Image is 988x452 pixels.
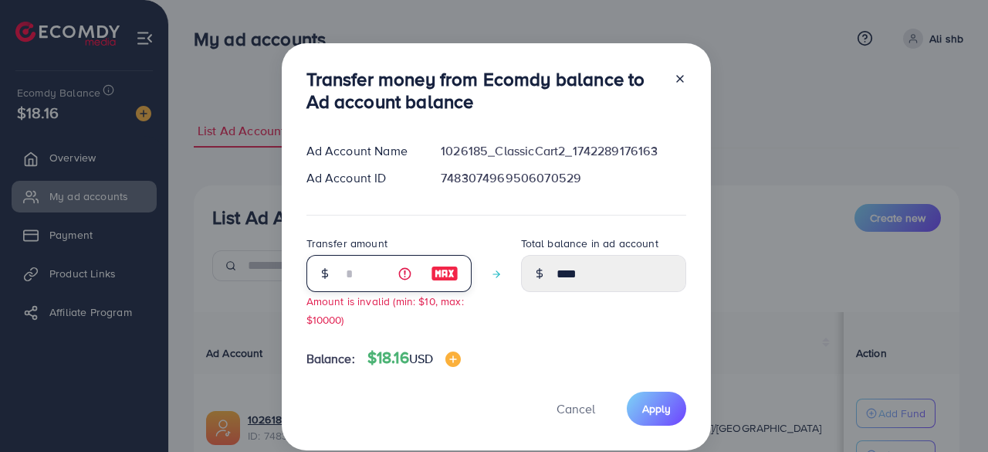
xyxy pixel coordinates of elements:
span: USD [409,350,433,367]
img: image [431,264,458,283]
h4: $18.16 [367,348,461,368]
div: 1026185_ClassicCart2_1742289176163 [428,142,698,160]
button: Apply [627,392,686,425]
small: Amount is invalid (min: $10, max: $10000) [306,294,464,326]
img: image [445,352,461,367]
span: Cancel [557,400,595,417]
h3: Transfer money from Ecomdy balance to Ad account balance [306,68,661,113]
iframe: Chat [922,382,976,440]
button: Cancel [537,392,614,425]
div: Ad Account Name [294,142,429,160]
label: Total balance in ad account [521,236,658,251]
span: Apply [642,401,671,416]
label: Transfer amount [306,236,387,251]
div: Ad Account ID [294,169,429,187]
div: 7483074969506070529 [428,169,698,187]
span: Balance: [306,350,355,368]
